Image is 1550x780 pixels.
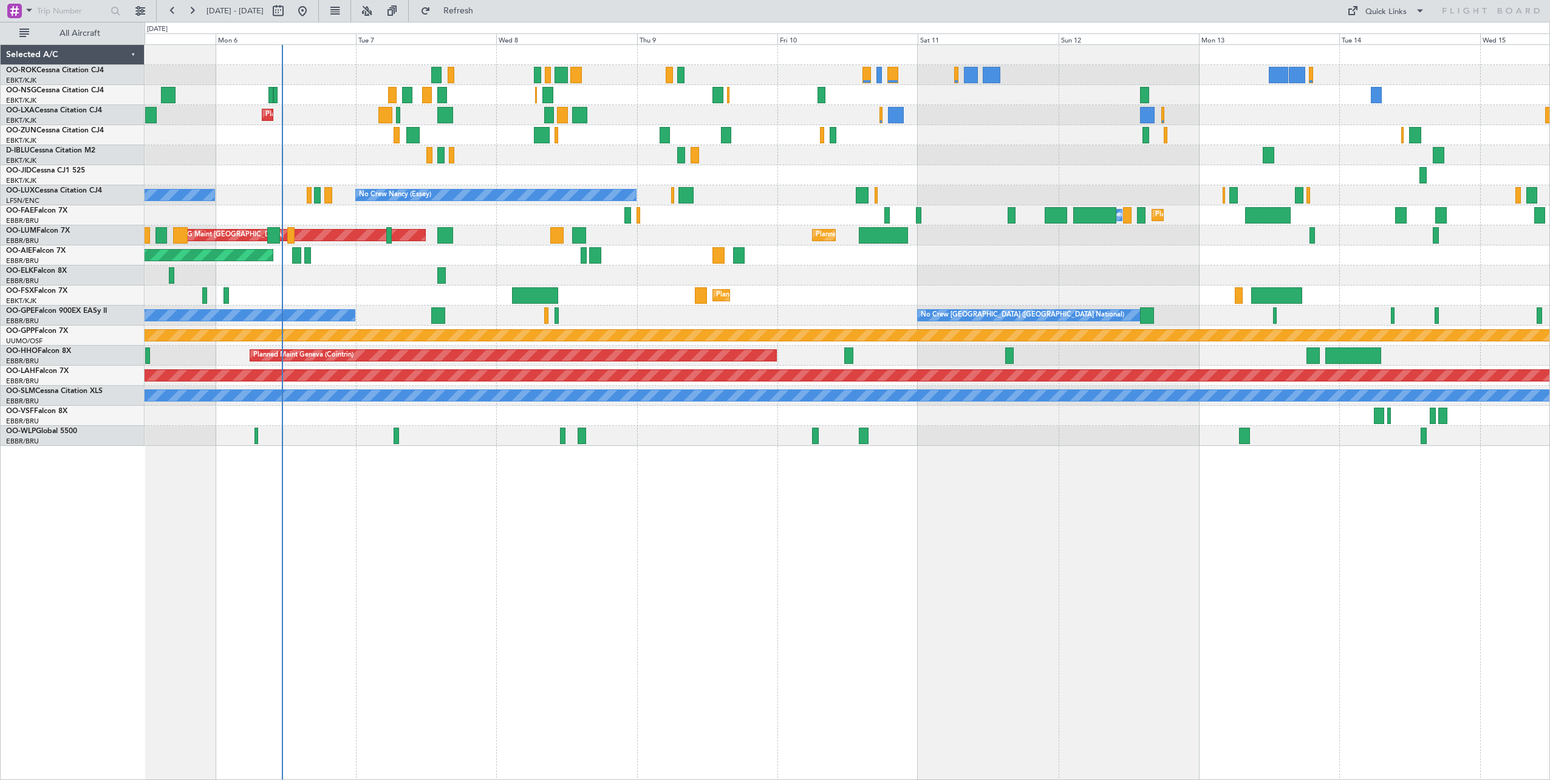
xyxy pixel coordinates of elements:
span: OO-ROK [6,67,36,74]
span: OO-VSF [6,408,34,415]
a: OO-LUMFalcon 7X [6,227,70,234]
a: OO-ELKFalcon 8X [6,267,67,275]
div: Fri 10 [777,33,918,44]
a: EBBR/BRU [6,357,39,366]
a: OO-LAHFalcon 7X [6,368,69,375]
a: EBKT/KJK [6,176,36,185]
span: All Aircraft [32,29,128,38]
span: OO-FSX [6,287,34,295]
span: OO-WLP [6,428,36,435]
span: OO-JID [6,167,32,174]
a: OO-ZUNCessna Citation CJ4 [6,127,104,134]
a: OO-GPEFalcon 900EX EASy II [6,307,107,315]
a: OO-JIDCessna CJ1 525 [6,167,85,174]
a: EBKT/KJK [6,136,36,145]
a: EBBR/BRU [6,417,39,426]
div: Planned Maint Geneva (Cointrin) [253,346,353,364]
a: LFSN/ENC [6,196,39,205]
div: Tue 14 [1339,33,1480,44]
span: OO-ZUN [6,127,36,134]
div: Sun 12 [1059,33,1199,44]
a: OO-WLPGlobal 5500 [6,428,77,435]
a: EBBR/BRU [6,377,39,386]
div: Mon 13 [1199,33,1339,44]
button: All Aircraft [13,24,132,43]
div: AOG Maint [GEOGRAPHIC_DATA] [177,226,284,244]
span: OO-GPP [6,327,35,335]
div: Planned Maint [GEOGRAPHIC_DATA] ([GEOGRAPHIC_DATA] National) [816,226,1036,244]
a: OO-LUXCessna Citation CJ4 [6,187,102,194]
a: EBBR/BRU [6,236,39,245]
div: [DATE] [147,24,168,35]
a: OO-SLMCessna Citation XLS [6,388,103,395]
a: EBKT/KJK [6,116,36,125]
span: OO-NSG [6,87,36,94]
a: EBKT/KJK [6,76,36,85]
span: D-IBLU [6,147,30,154]
div: No Crew Nancy (Essey) [359,186,431,204]
a: EBKT/KJK [6,96,36,105]
span: OO-GPE [6,307,35,315]
span: OO-LUM [6,227,36,234]
div: Quick Links [1365,6,1407,18]
div: Mon 6 [216,33,356,44]
span: OO-AIE [6,247,32,255]
a: OO-VSFFalcon 8X [6,408,67,415]
a: EBBR/BRU [6,397,39,406]
div: Sun 5 [75,33,215,44]
a: OO-FSXFalcon 7X [6,287,67,295]
a: OO-NSGCessna Citation CJ4 [6,87,104,94]
div: Planned Maint Kortrijk-[GEOGRAPHIC_DATA] [716,286,858,304]
span: OO-LXA [6,107,35,114]
div: Planned Maint Kortrijk-[GEOGRAPHIC_DATA] [265,106,407,124]
span: Refresh [433,7,484,15]
div: Planned Maint Melsbroek Air Base [1155,206,1262,224]
a: OO-ROKCessna Citation CJ4 [6,67,104,74]
span: OO-LUX [6,187,35,194]
div: Sat 11 [918,33,1058,44]
a: D-IBLUCessna Citation M2 [6,147,95,154]
a: EBKT/KJK [6,156,36,165]
div: Tue 7 [356,33,496,44]
button: Refresh [415,1,488,21]
a: EBBR/BRU [6,316,39,326]
button: Quick Links [1341,1,1431,21]
span: OO-SLM [6,388,35,395]
div: Thu 9 [637,33,777,44]
a: EBBR/BRU [6,437,39,446]
a: EBKT/KJK [6,296,36,306]
input: Trip Number [37,2,107,20]
a: OO-LXACessna Citation CJ4 [6,107,102,114]
a: EBBR/BRU [6,256,39,265]
a: OO-FAEFalcon 7X [6,207,67,214]
a: OO-GPPFalcon 7X [6,327,68,335]
div: No Crew [GEOGRAPHIC_DATA] ([GEOGRAPHIC_DATA] National) [921,306,1124,324]
span: OO-ELK [6,267,33,275]
span: OO-LAH [6,368,35,375]
a: EBBR/BRU [6,276,39,286]
a: OO-AIEFalcon 7X [6,247,66,255]
span: OO-HHO [6,347,38,355]
a: OO-HHOFalcon 8X [6,347,71,355]
a: UUMO/OSF [6,337,43,346]
div: Wed 8 [496,33,637,44]
span: [DATE] - [DATE] [207,5,264,16]
span: OO-FAE [6,207,34,214]
a: EBBR/BRU [6,216,39,225]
